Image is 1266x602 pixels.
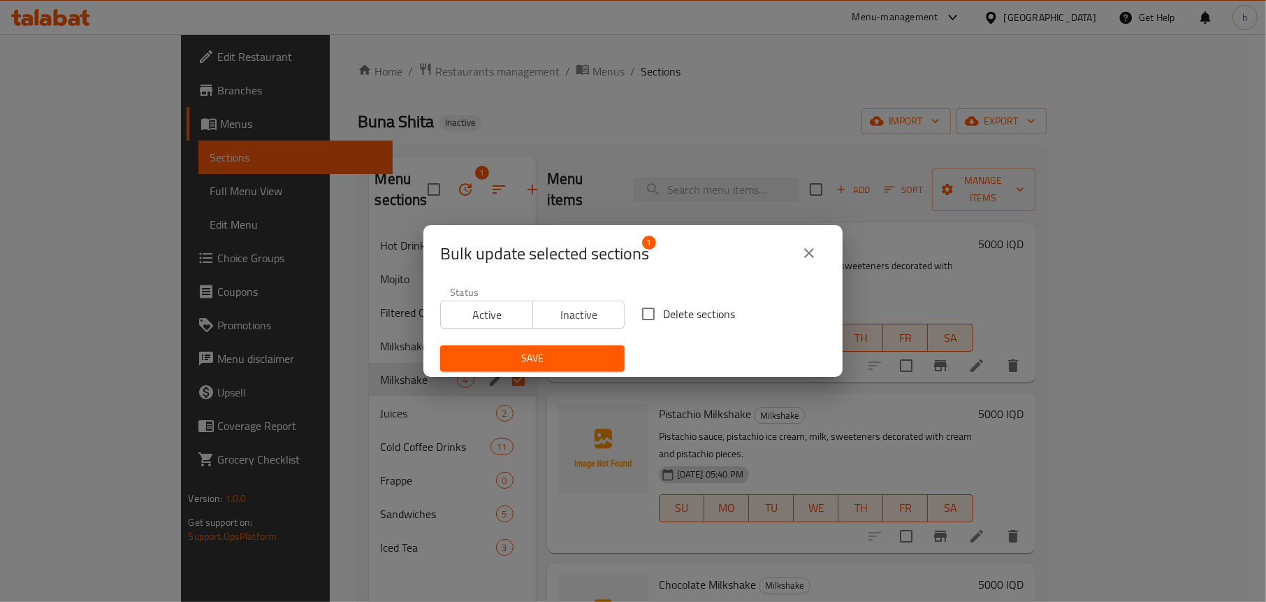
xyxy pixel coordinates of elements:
span: Save [451,350,613,367]
button: Inactive [532,301,625,329]
span: Active [446,305,527,325]
button: close [792,236,826,270]
span: Selected section count [440,243,649,265]
span: Delete sections [663,306,735,322]
button: Save [440,345,625,371]
button: Active [440,301,533,329]
span: Inactive [539,305,620,325]
span: 1 [642,236,656,250]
